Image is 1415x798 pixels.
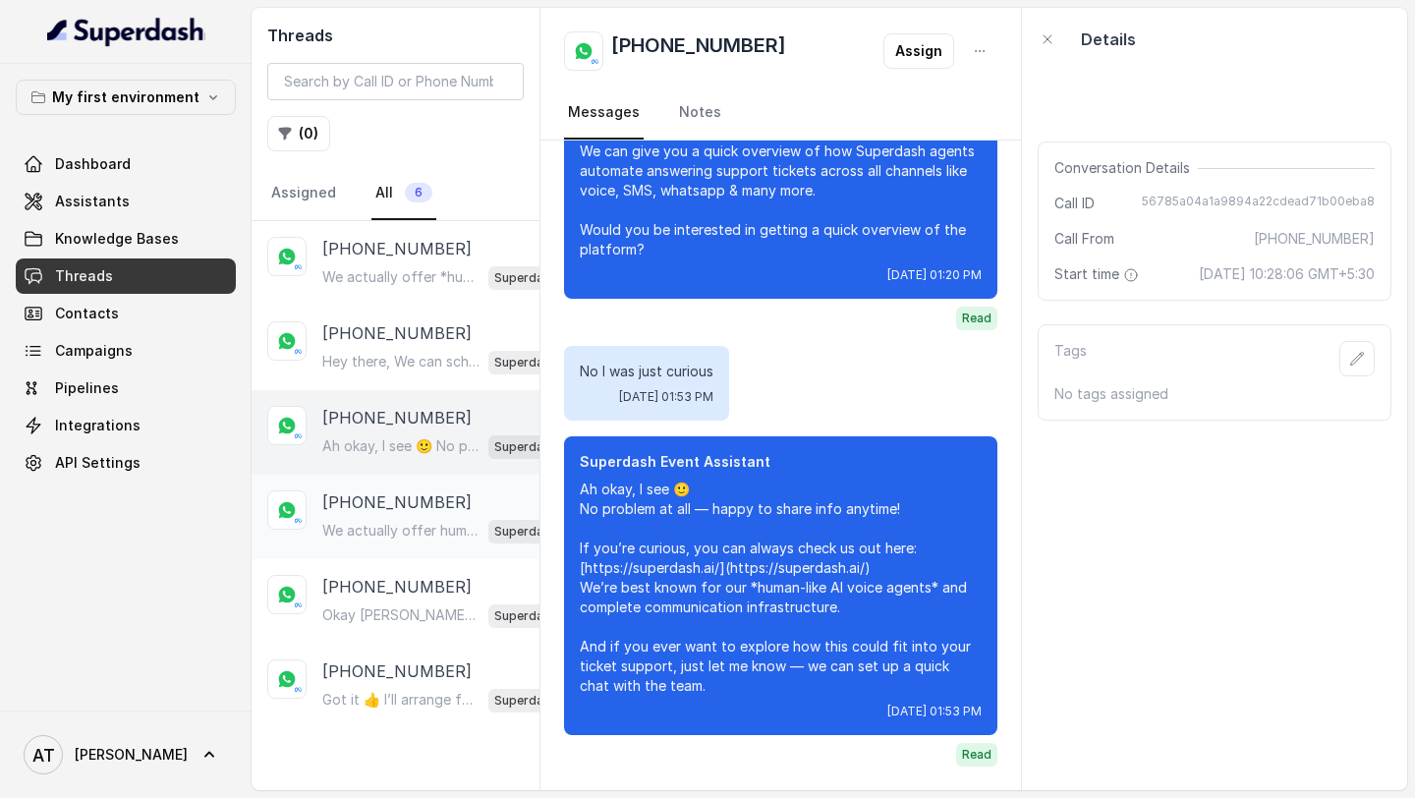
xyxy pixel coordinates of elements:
p: My first environment [52,85,199,109]
span: Assistants [55,192,130,211]
p: [PHONE_NUMBER] [322,321,472,345]
span: Start time [1054,264,1143,284]
span: Dashboard [55,154,131,174]
p: No I was just curious [580,362,713,381]
span: Pipelines [55,378,119,398]
a: Messages [564,86,644,140]
a: Threads [16,258,236,294]
button: Assign [883,33,954,69]
span: [DATE] 01:53 PM [619,389,713,405]
span: 6 [405,183,432,202]
a: Notes [675,86,725,140]
span: Read [956,743,997,767]
p: No tags assigned [1054,384,1375,404]
p: Ah okay, I see 🙂 No problem at all — happy to share info anytime! If you’re curious, you can alwa... [322,436,481,456]
button: (0) [267,116,330,151]
a: Assistants [16,184,236,219]
p: We actually offer human-like AI agents across multiple channels like calls, SMS, WhatsApp, Instag... [322,521,481,541]
span: Integrations [55,416,141,435]
p: [PHONE_NUMBER] [322,659,472,683]
nav: Tabs [267,167,524,220]
span: 56785a04a1a9894a22cdead71b00eba8 [1142,194,1375,213]
a: Knowledge Bases [16,221,236,256]
span: Call ID [1054,194,1095,213]
p: Got it 👍 I’ll arrange for our team to connect with you right away for the demo. Could you please ... [322,690,481,710]
span: [DATE] 01:20 PM [887,267,982,283]
span: API Settings [55,453,141,473]
span: Read [956,307,997,330]
a: Assigned [267,167,340,220]
span: [DATE] 01:53 PM [887,704,982,719]
span: Knowledge Bases [55,229,179,249]
a: Integrations [16,408,236,443]
span: Conversation Details [1054,158,1198,178]
a: API Settings [16,445,236,481]
p: Ah okay, I see 🙂 No problem at all — happy to share info anytime! If you’re curious, you can alwa... [580,480,982,696]
p: We actually offer *human-like AI agents* across multiple channels like calls, SMS, WhatsApp, Inst... [322,267,481,287]
p: [PHONE_NUMBER] [322,406,472,429]
input: Search by Call ID or Phone Number [267,63,524,100]
p: Hey there, We can schedule a demo at whatever date or time is convenient to you after the Global ... [322,352,481,371]
p: Superdash Event Assistant [494,522,573,541]
span: Campaigns [55,341,133,361]
p: Okay [PERSON_NAME] 👍 Then we’re all set for *[DATE] 3:00 PM*. You’ll get the calendar invite on *... [322,605,481,625]
p: [PHONE_NUMBER] [322,490,472,514]
text: AT [32,745,55,766]
a: [PERSON_NAME] [16,727,236,782]
nav: Tabs [564,86,997,140]
p: Tags [1054,341,1087,376]
span: Threads [55,266,113,286]
a: All6 [371,167,436,220]
p: [PHONE_NUMBER] [322,575,472,598]
p: Superdash Event Assistant [580,452,982,472]
span: [DATE] 10:28:06 GMT+5:30 [1199,264,1375,284]
p: Superdash Event Assistant [494,691,573,711]
span: [PERSON_NAME] [75,745,188,765]
p: Superdash Event Assistant [494,353,573,372]
span: Call From [1054,229,1114,249]
p: Superdash Event Assistant [494,268,573,288]
p: Details [1081,28,1136,51]
p: Support ticket automation is one of the most common use cases we solve for our customers. We can ... [580,83,982,259]
h2: Threads [267,24,524,47]
span: [PHONE_NUMBER] [1254,229,1375,249]
span: Contacts [55,304,119,323]
a: Contacts [16,296,236,331]
img: light.svg [47,16,205,47]
a: Pipelines [16,370,236,406]
a: Dashboard [16,146,236,182]
p: [PHONE_NUMBER] [322,237,472,260]
h2: [PHONE_NUMBER] [611,31,786,71]
button: My first environment [16,80,236,115]
p: Superdash Event Assistant [494,606,573,626]
p: Superdash Event Assistant [494,437,573,457]
a: Campaigns [16,333,236,369]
